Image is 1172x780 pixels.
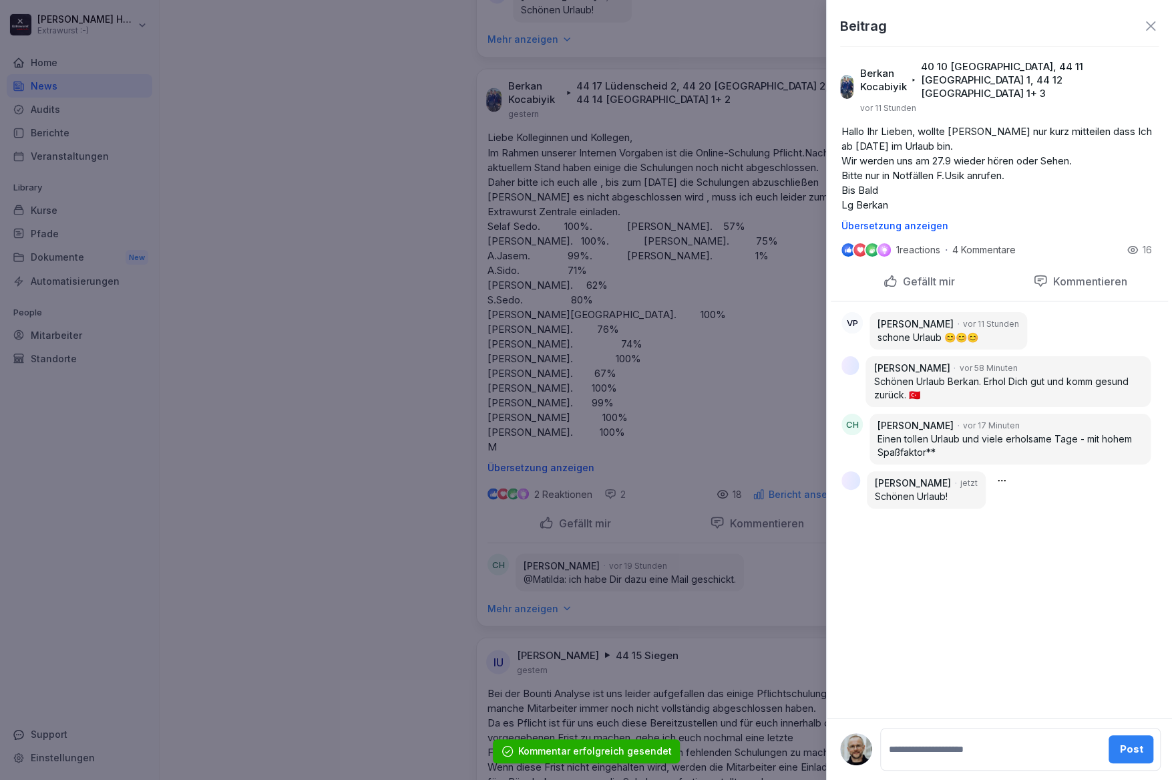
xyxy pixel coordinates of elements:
img: nhchg2up3n0usiuq77420vnd.png [840,75,853,99]
img: f4fyfhbhdu0xtcfs970xijct.png [841,356,859,375]
p: Kommentieren [1048,275,1127,288]
p: [PERSON_NAME] [877,419,954,432]
p: [PERSON_NAME] [875,477,951,490]
p: schone Urlaub 😊😊😊 [877,331,1019,344]
div: CH [841,414,863,435]
div: Kommentar erfolgreich gesendet [518,745,672,758]
p: 40 10 [GEOGRAPHIC_DATA], 44 11 [GEOGRAPHIC_DATA] 1, 44 12 [GEOGRAPHIC_DATA] 1 + 3 [920,60,1152,100]
img: k5nlqdpwapsdgj89rsfbt2s8.png [840,733,872,765]
p: Berkan Kocabiyik [860,67,907,94]
p: vor 58 Minuten [959,362,1017,374]
p: jetzt [960,477,978,489]
p: [PERSON_NAME] [877,317,954,331]
img: k5nlqdpwapsdgj89rsfbt2s8.png [841,471,860,490]
p: Beitrag [840,16,887,36]
div: VP [841,312,863,334]
p: Schönen Urlaub! [875,490,978,503]
p: 1 reactions [896,245,940,255]
p: vor 11 Stunden [860,103,916,114]
button: Post [1109,735,1153,763]
p: Hallo Ihr Lieben, wollte [PERSON_NAME] nur kurz mitteilen dass Ich ab [DATE] im Urlaub bin. Wir w... [841,124,1157,213]
p: 4 Kommentare [952,245,1026,255]
p: [PERSON_NAME] [873,362,950,375]
p: Übersetzung anzeigen [841,221,1157,231]
div: Post [1119,742,1143,757]
p: vor 17 Minuten [963,420,1020,432]
p: 16 [1143,243,1152,257]
p: Schönen Urlaub Berkan. Erhol Dich gut und komm gesund zurück. 🇹🇷 [873,375,1143,402]
p: Einen tollen Urlaub und viele erholsame Tage - mit hohem Spaßfaktor** [877,432,1143,459]
p: Gefällt mir [898,275,955,288]
p: vor 11 Stunden [963,318,1019,330]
